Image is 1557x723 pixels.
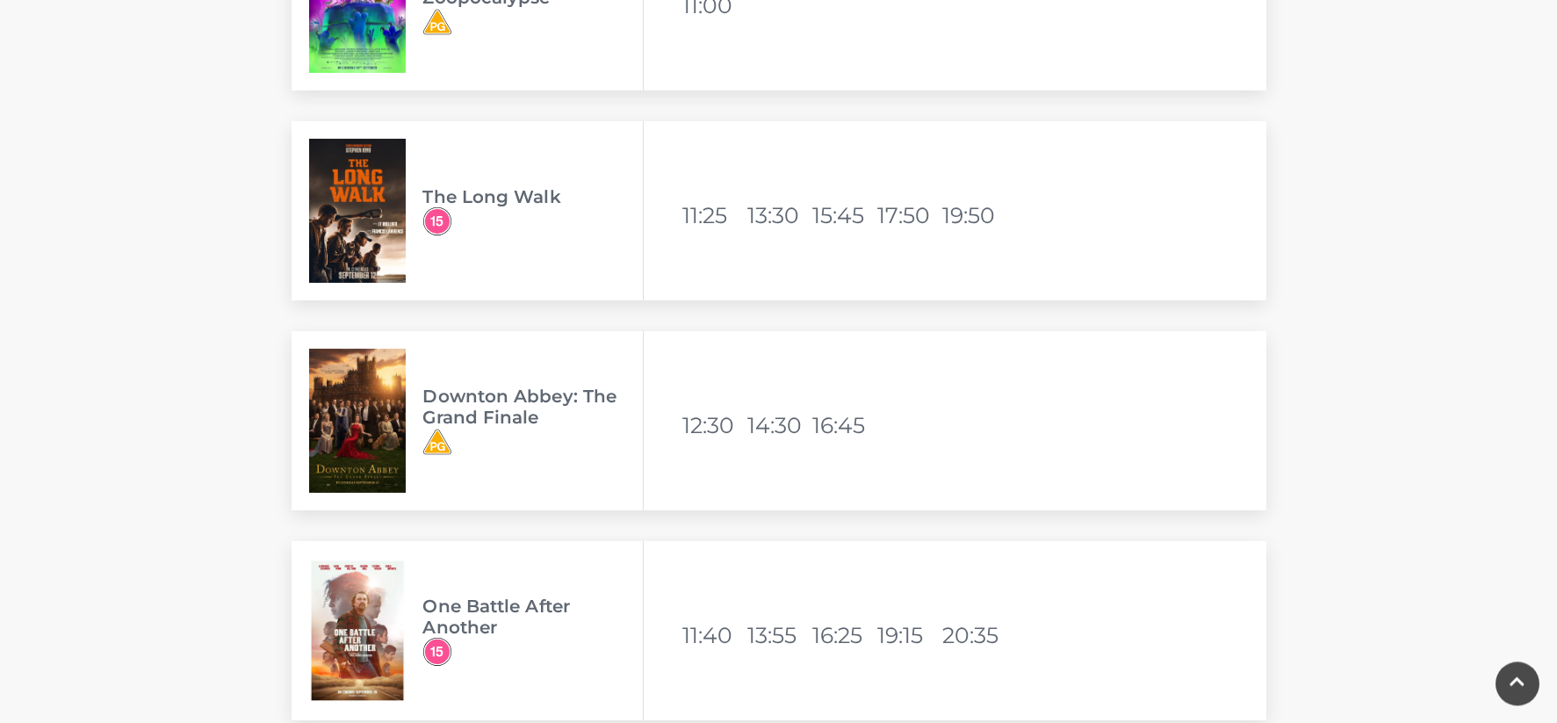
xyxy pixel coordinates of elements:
[683,194,745,236] li: 11:25
[748,194,810,236] li: 13:30
[943,614,1005,656] li: 20:35
[878,614,940,656] li: 19:15
[943,194,1005,236] li: 19:50
[423,386,643,428] h3: Downton Abbey: The Grand Finale
[748,614,810,656] li: 13:55
[683,404,745,446] li: 12:30
[423,596,643,638] h3: One Battle After Another
[813,404,875,446] li: 16:45
[423,186,643,207] h3: The Long Walk
[813,194,875,236] li: 15:45
[878,194,940,236] li: 17:50
[813,614,875,656] li: 16:25
[748,404,810,446] li: 14:30
[683,614,745,656] li: 11:40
